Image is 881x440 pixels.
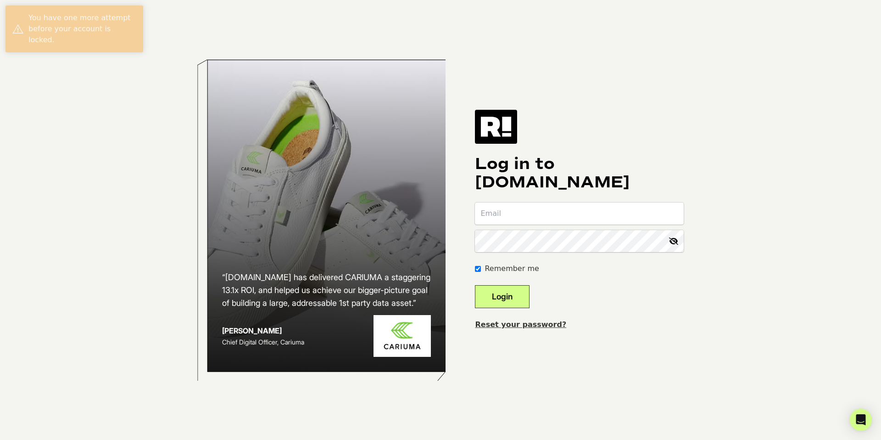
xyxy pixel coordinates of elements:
strong: [PERSON_NAME] [222,326,282,335]
div: You have one more attempt before your account is locked. [28,12,136,45]
span: Chief Digital Officer, Cariuma [222,338,304,346]
input: Email [475,203,684,225]
img: Retention.com [475,110,517,144]
button: Login [475,285,530,308]
div: Open Intercom Messenger [850,409,872,431]
label: Remember me [485,263,539,274]
h1: Log in to [DOMAIN_NAME] [475,155,684,192]
h2: “[DOMAIN_NAME] has delivered CARIUMA a staggering 13.1x ROI, and helped us achieve our bigger-pic... [222,271,431,310]
img: Cariuma [374,315,431,357]
a: Reset your password? [475,320,566,329]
